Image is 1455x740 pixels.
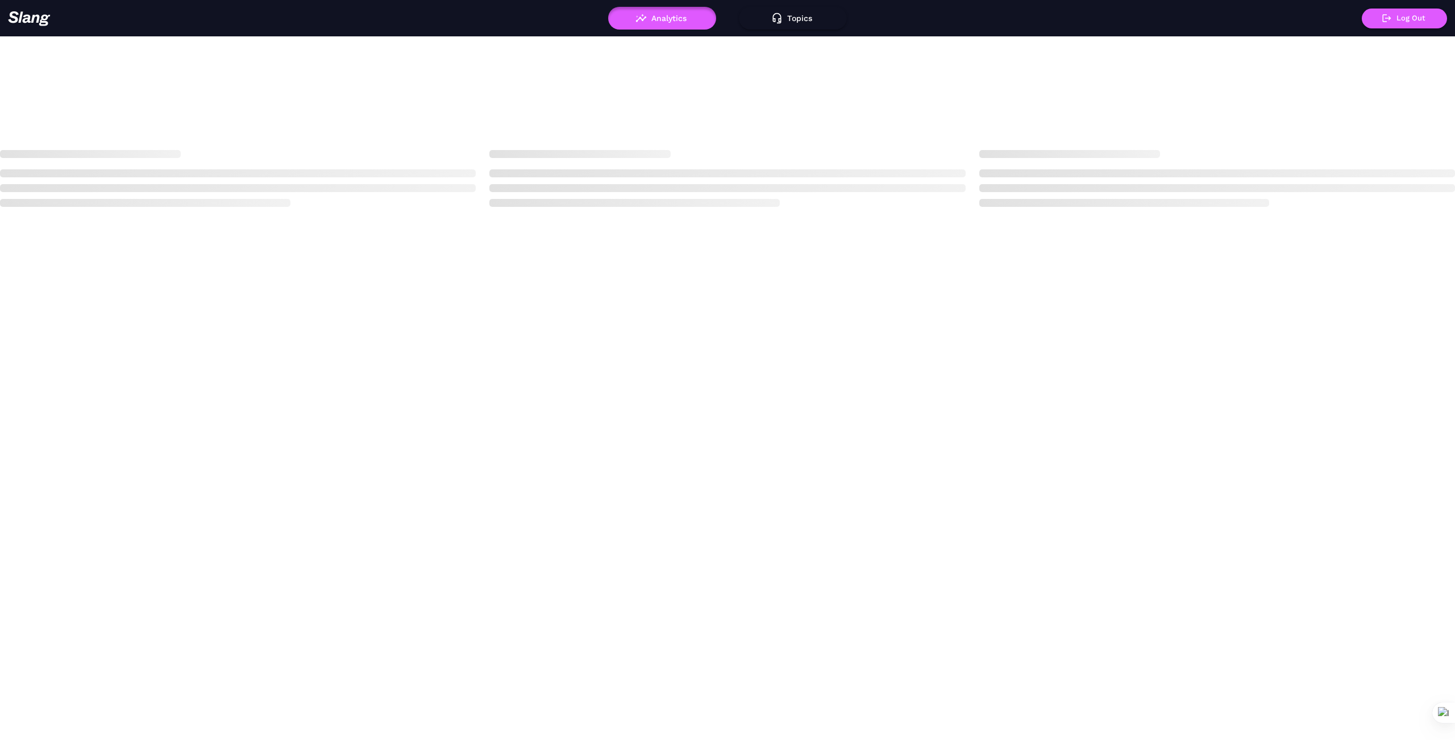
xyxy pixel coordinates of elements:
button: Analytics [608,7,716,30]
a: Analytics [608,14,716,22]
button: Topics [739,7,847,30]
button: Log Out [1362,9,1447,28]
img: 623511267c55cb56e2f2a487_logo2.png [8,11,51,26]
